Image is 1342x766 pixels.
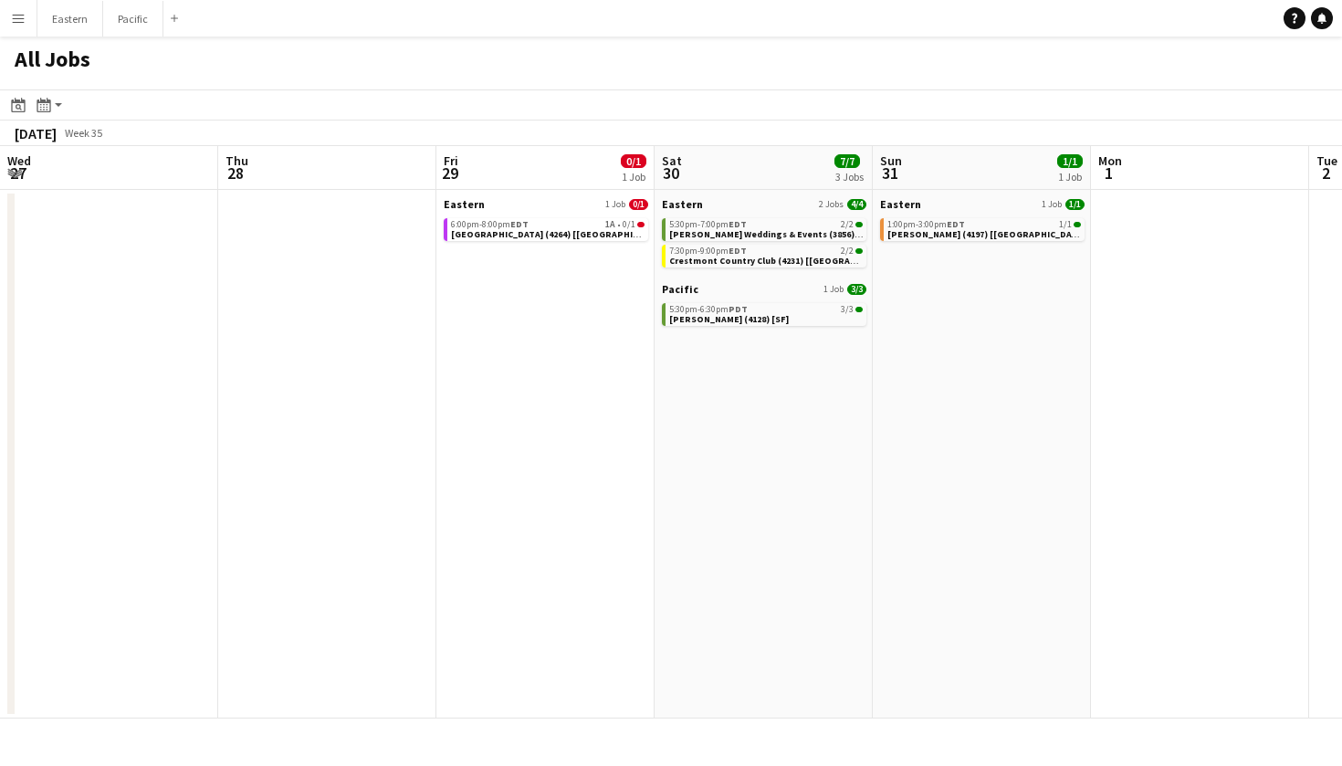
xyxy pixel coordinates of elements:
[669,218,863,239] a: 5:30pm-7:00pmEDT2/2[PERSON_NAME] Weddings & Events (3856) [[GEOGRAPHIC_DATA]]
[60,126,106,140] span: Week 35
[841,305,854,314] span: 3/3
[441,163,458,184] span: 29
[37,1,103,37] button: Eastern
[834,154,860,168] span: 7/7
[622,170,645,184] div: 1 Job
[887,220,965,229] span: 1:00pm-3:00pm
[669,255,904,267] span: Crestmont Country Club (4231) [NYC]
[662,197,866,282] div: Eastern2 Jobs4/45:30pm-7:00pmEDT2/2[PERSON_NAME] Weddings & Events (3856) [[GEOGRAPHIC_DATA]]7:30...
[1059,220,1072,229] span: 1/1
[623,220,635,229] span: 0/1
[451,228,736,240] span: Mount Kisco Country Club (4264) [NYC] - POSTPONED
[1042,199,1062,210] span: 1 Job
[847,284,866,295] span: 3/3
[451,218,645,239] a: 6:00pm-8:00pmEDT1A•0/1[GEOGRAPHIC_DATA] (4264) [[GEOGRAPHIC_DATA]] - POSTPONED
[662,152,682,169] span: Sat
[444,152,458,169] span: Fri
[823,284,844,295] span: 1 Job
[847,199,866,210] span: 4/4
[669,303,863,324] a: 5:30pm-6:30pmPDT3/3[PERSON_NAME] (4128) [SF]
[1096,163,1122,184] span: 1
[659,163,682,184] span: 30
[669,305,748,314] span: 5:30pm-6:30pm
[662,282,698,296] span: Pacific
[1058,170,1082,184] div: 1 Job
[1316,152,1337,169] span: Tue
[855,222,863,227] span: 2/2
[947,218,965,230] span: EDT
[887,218,1081,239] a: 1:00pm-3:00pmEDT1/1[PERSON_NAME] (4197) [[GEOGRAPHIC_DATA]]
[887,228,1088,240] span: Mish Dubinskiy (4197) [NYC]
[451,220,645,229] div: •
[669,228,955,240] span: Kyle Michelle Weddings & Events (3856) [NYC]
[662,197,703,211] span: Eastern
[835,170,864,184] div: 3 Jobs
[880,197,921,211] span: Eastern
[1065,199,1085,210] span: 1/1
[225,152,248,169] span: Thu
[880,197,1085,211] a: Eastern1 Job1/1
[669,220,747,229] span: 5:30pm-7:00pm
[5,163,31,184] span: 27
[1098,152,1122,169] span: Mon
[855,307,863,312] span: 3/3
[223,163,248,184] span: 28
[444,197,648,245] div: Eastern1 Job0/16:00pm-8:00pmEDT1A•0/1[GEOGRAPHIC_DATA] (4264) [[GEOGRAPHIC_DATA]] - POSTPONED
[729,218,747,230] span: EDT
[669,247,747,256] span: 7:30pm-9:00pm
[605,220,615,229] span: 1A
[662,197,866,211] a: Eastern2 Jobs4/4
[855,248,863,254] span: 2/2
[877,163,902,184] span: 31
[444,197,648,211] a: Eastern1 Job0/1
[729,303,748,315] span: PDT
[444,197,485,211] span: Eastern
[637,222,645,227] span: 0/1
[880,152,902,169] span: Sun
[662,282,866,296] a: Pacific1 Job3/3
[819,199,844,210] span: 2 Jobs
[621,154,646,168] span: 0/1
[841,247,854,256] span: 2/2
[669,313,789,325] span: Megan Bohorquez (4128) [SF]
[1314,163,1337,184] span: 2
[15,124,57,142] div: [DATE]
[605,199,625,210] span: 1 Job
[669,245,863,266] a: 7:30pm-9:00pmEDT2/2Crestmont Country Club (4231) [[GEOGRAPHIC_DATA]]
[510,218,529,230] span: EDT
[103,1,163,37] button: Pacific
[451,220,529,229] span: 6:00pm-8:00pm
[662,282,866,330] div: Pacific1 Job3/35:30pm-6:30pmPDT3/3[PERSON_NAME] (4128) [SF]
[7,152,31,169] span: Wed
[841,220,854,229] span: 2/2
[1074,222,1081,227] span: 1/1
[880,197,1085,245] div: Eastern1 Job1/11:00pm-3:00pmEDT1/1[PERSON_NAME] (4197) [[GEOGRAPHIC_DATA]]
[1057,154,1083,168] span: 1/1
[629,199,648,210] span: 0/1
[729,245,747,257] span: EDT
